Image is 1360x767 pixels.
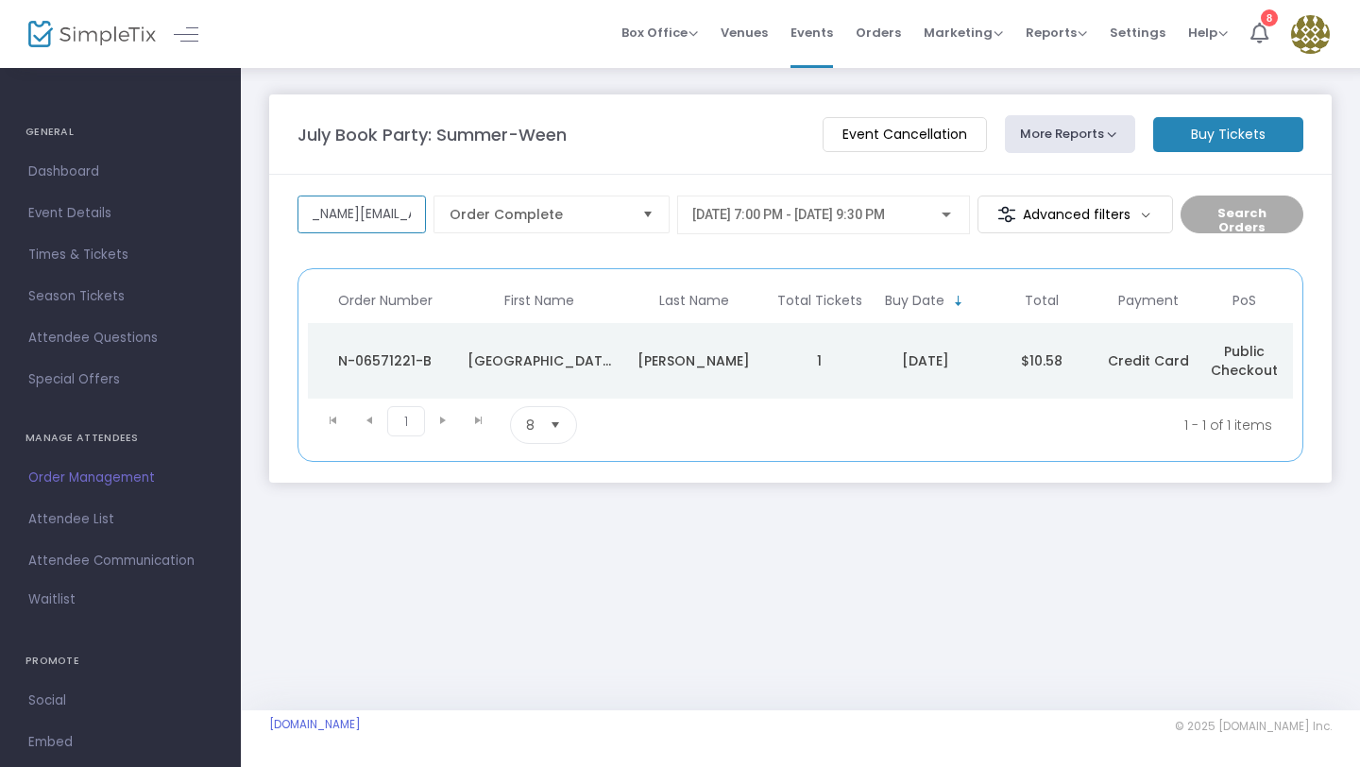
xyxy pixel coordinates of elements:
span: Payment [1118,293,1179,309]
div: Sydney [467,351,613,370]
td: $10.58 [984,323,1100,399]
kendo-pager-info: 1 - 1 of 1 items [764,406,1272,444]
h4: PROMOTE [25,642,215,680]
span: Total [1025,293,1059,309]
span: Dashboard [28,160,212,184]
div: N-06571221-B [313,351,458,370]
span: Marketing [924,24,1003,42]
span: Order Complete [450,205,627,224]
span: First Name [504,293,574,309]
span: Public Checkout [1211,342,1278,380]
span: Season Tickets [28,284,212,309]
h4: MANAGE ATTENDEES [25,419,215,457]
span: Times & Tickets [28,243,212,267]
span: Box Office [621,24,698,42]
span: Attendee Communication [28,549,212,573]
span: Social [28,689,212,713]
span: 8 [526,416,535,435]
span: Reports [1026,24,1087,42]
button: Select [542,407,569,443]
div: 7/27/2025 [873,351,979,370]
img: filter [997,205,1016,224]
span: © 2025 [DOMAIN_NAME] Inc. [1175,719,1332,734]
span: PoS [1232,293,1256,309]
div: Data table [308,279,1293,399]
span: [DATE] 7:00 PM - [DATE] 9:30 PM [692,207,885,222]
input: Search by name, email, phone, order number, ip address, or last 4 digits of card [297,196,426,233]
span: Sortable [951,294,966,309]
m-button: Buy Tickets [1153,117,1303,152]
span: Attendee List [28,507,212,532]
span: Help [1188,24,1228,42]
span: Event Details [28,201,212,226]
m-button: Advanced filters [977,196,1173,233]
h4: GENERAL [25,113,215,151]
span: Order Number [338,293,433,309]
span: Last Name [659,293,729,309]
span: Venues [721,9,768,57]
a: [DOMAIN_NAME] [269,717,361,732]
m-panel-title: July Book Party: Summer-Ween [297,122,567,147]
div: 8 [1261,9,1278,26]
m-button: Event Cancellation [823,117,987,152]
span: Special Offers [28,367,212,392]
td: 1 [772,323,868,399]
span: Events [790,9,833,57]
span: Attendee Questions [28,326,212,350]
span: Settings [1110,9,1165,57]
th: Total Tickets [772,279,868,323]
span: Page 1 [387,406,425,436]
button: More Reports [1005,115,1135,153]
button: Select [635,196,661,232]
span: Buy Date [885,293,944,309]
div: Walden [621,351,767,370]
span: Waitlist [28,590,76,609]
span: Orders [856,9,901,57]
span: Order Management [28,466,212,490]
span: Embed [28,730,212,755]
span: Credit Card [1108,351,1189,370]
